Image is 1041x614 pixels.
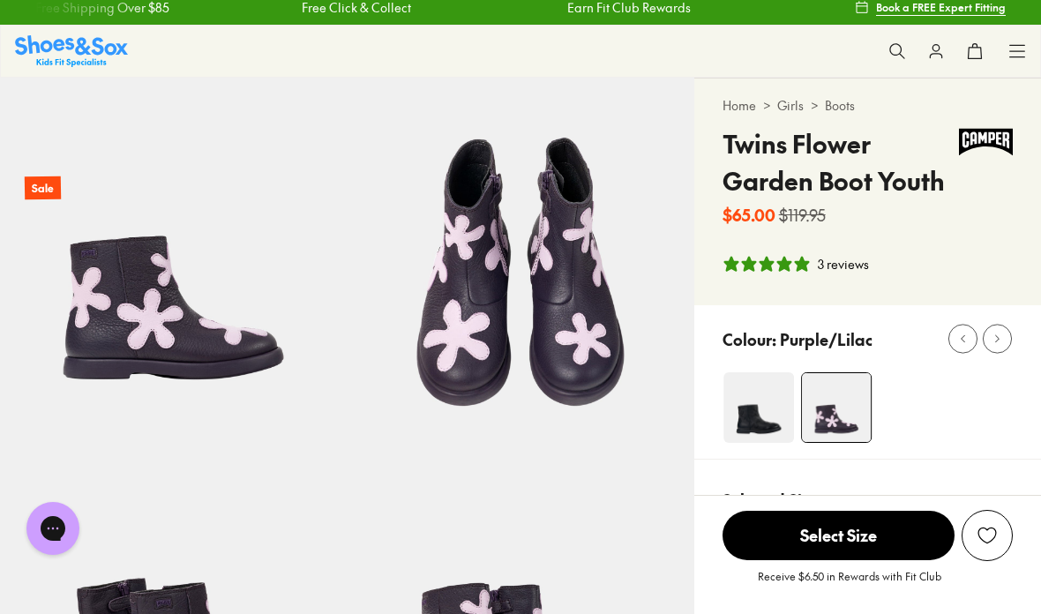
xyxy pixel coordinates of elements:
[15,35,128,66] a: Shoes & Sox
[959,125,1013,159] img: Vendor logo
[15,35,128,66] img: SNS_Logo_Responsive.svg
[347,78,693,424] img: 5-532145_1
[18,496,88,561] iframe: Gorgias live chat messenger
[25,176,61,200] p: Sale
[723,511,955,560] span: Select Size
[723,327,776,351] p: Colour:
[723,203,775,227] b: $65.00
[723,125,960,199] h4: Twins Flower Garden Boot Youth
[779,203,826,227] s: $119.95
[723,510,955,561] button: Select Size
[758,568,941,600] p: Receive $6.50 in Rewards with Fit Club
[723,96,756,115] a: Home
[818,255,869,273] div: 3 reviews
[780,327,872,351] p: Purple/Lilac
[962,510,1013,561] button: Add to Wishlist
[802,373,871,442] img: 4-532144_1
[777,96,804,115] a: Girls
[723,96,1013,115] div: > >
[723,255,869,273] button: 5 stars, 3 ratings
[723,372,794,443] img: 4-532149_1
[723,488,823,512] p: Selected Size:
[970,490,985,509] div: EU
[947,490,962,509] div: US
[922,490,940,509] div: UK
[992,490,1013,509] div: CM
[825,96,855,115] a: Boots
